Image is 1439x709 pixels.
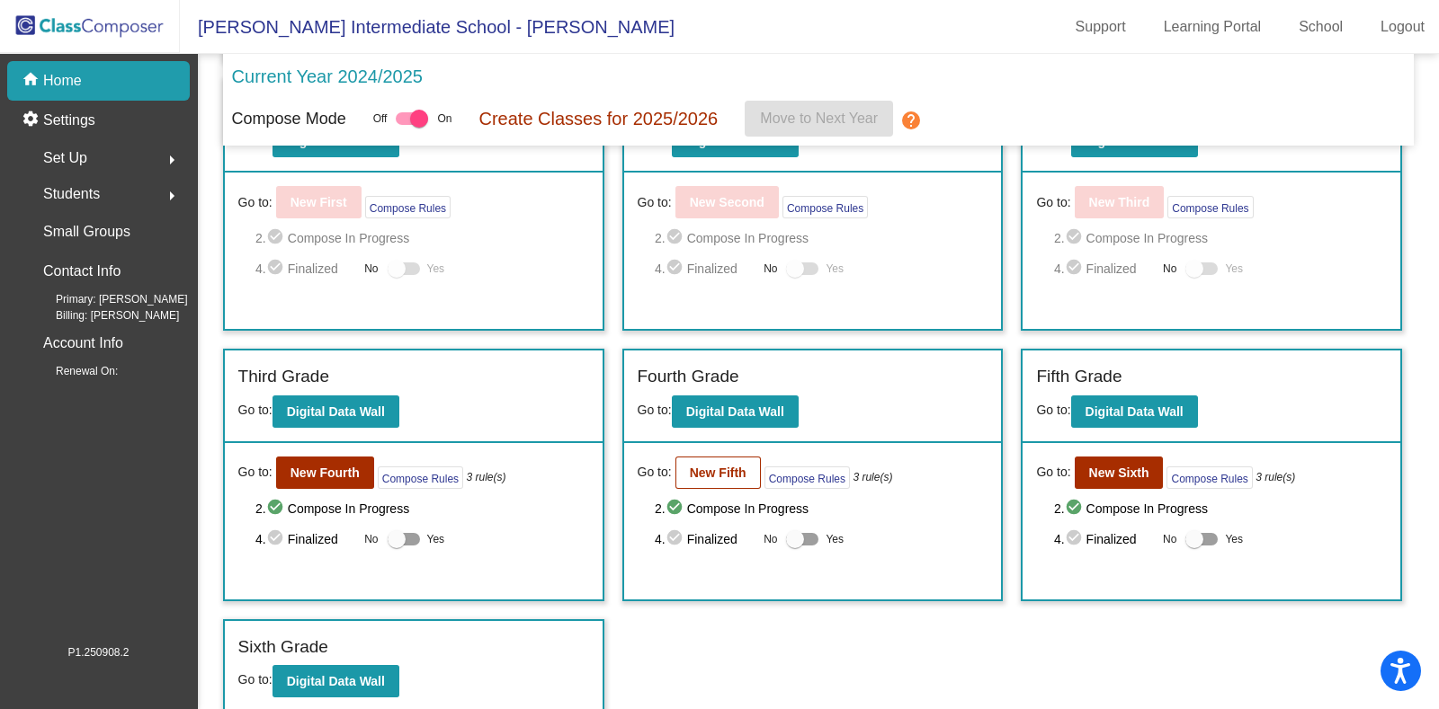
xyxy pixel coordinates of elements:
[266,227,288,249] mat-icon: check_circle
[378,466,463,489] button: Compose Rules
[1089,465,1149,480] b: New Sixth
[638,193,672,212] span: Go to:
[853,469,892,485] i: 3 rule(s)
[655,528,755,550] span: 4. Finalized
[238,463,273,482] span: Go to:
[1225,528,1243,550] span: Yes
[1075,186,1165,218] button: New Third
[764,466,850,489] button: Compose Rules
[161,185,183,207] mat-icon: arrow_right
[373,111,388,127] span: Off
[27,363,118,379] span: Renewal On:
[1054,528,1154,550] span: 4. Finalized
[638,364,739,390] label: Fourth Grade
[365,196,451,218] button: Compose Rules
[255,227,588,249] span: 2. Compose In Progress
[27,291,188,307] span: Primary: [PERSON_NAME]
[43,110,95,131] p: Settings
[1054,227,1387,249] span: 2. Compose In Progress
[290,195,347,209] b: New First
[1065,227,1086,249] mat-icon: check_circle
[690,195,764,209] b: New Second
[427,258,445,279] span: Yes
[666,227,687,249] mat-icon: check_circle
[900,110,922,131] mat-icon: help
[43,146,87,171] span: Set Up
[238,672,273,687] span: Go to:
[43,219,130,244] p: Small Groups
[666,258,687,279] mat-icon: check_circle
[22,70,43,92] mat-icon: home
[255,528,355,550] span: 4. Finalized
[43,182,100,207] span: Students
[1036,364,1122,390] label: Fifth Grade
[655,498,988,519] span: 2. Compose In Progress
[232,107,346,131] p: Compose Mode
[1065,528,1086,550] mat-icon: check_circle
[826,258,844,279] span: Yes
[238,193,273,212] span: Go to:
[290,465,360,480] b: New Fourth
[287,404,385,419] b: Digital Data Wall
[427,528,445,550] span: Yes
[1163,531,1176,547] span: No
[1149,13,1276,41] a: Learning Portal
[273,665,399,697] button: Digital Data Wall
[1054,258,1154,279] span: 4. Finalized
[466,469,505,485] i: 3 rule(s)
[675,456,761,489] button: New Fifth
[161,149,183,171] mat-icon: arrow_right
[1075,456,1164,489] button: New Sixth
[238,403,273,417] span: Go to:
[276,456,374,489] button: New Fourth
[364,261,378,277] span: No
[266,528,288,550] mat-icon: check_circle
[1166,466,1252,489] button: Compose Rules
[1065,498,1086,519] mat-icon: check_circle
[273,395,399,428] button: Digital Data Wall
[1225,258,1243,279] span: Yes
[43,70,82,92] p: Home
[638,403,672,417] span: Go to:
[1071,395,1198,428] button: Digital Data Wall
[686,404,784,419] b: Digital Data Wall
[745,101,893,137] button: Move to Next Year
[364,531,378,547] span: No
[666,528,687,550] mat-icon: check_circle
[1036,463,1070,482] span: Go to:
[266,498,288,519] mat-icon: check_circle
[760,111,878,126] span: Move to Next Year
[1089,195,1150,209] b: New Third
[672,395,799,428] button: Digital Data Wall
[255,498,588,519] span: 2. Compose In Progress
[287,674,385,688] b: Digital Data Wall
[1167,196,1253,218] button: Compose Rules
[43,259,121,284] p: Contact Info
[437,111,451,127] span: On
[1163,261,1176,277] span: No
[826,528,844,550] span: Yes
[276,186,362,218] button: New First
[238,364,329,390] label: Third Grade
[1054,498,1387,519] span: 2. Compose In Progress
[1036,193,1070,212] span: Go to:
[1061,13,1140,41] a: Support
[238,634,328,660] label: Sixth Grade
[27,307,179,323] span: Billing: [PERSON_NAME]
[43,331,123,356] p: Account Info
[1036,403,1070,417] span: Go to:
[666,498,687,519] mat-icon: check_circle
[764,531,777,547] span: No
[266,258,288,279] mat-icon: check_circle
[22,110,43,131] mat-icon: settings
[655,258,755,279] span: 4. Finalized
[180,13,675,41] span: [PERSON_NAME] Intermediate School - [PERSON_NAME]
[1256,469,1295,485] i: 3 rule(s)
[1065,258,1086,279] mat-icon: check_circle
[782,196,868,218] button: Compose Rules
[478,105,718,132] p: Create Classes for 2025/2026
[764,261,777,277] span: No
[255,258,355,279] span: 4. Finalized
[675,186,779,218] button: New Second
[1284,13,1357,41] a: School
